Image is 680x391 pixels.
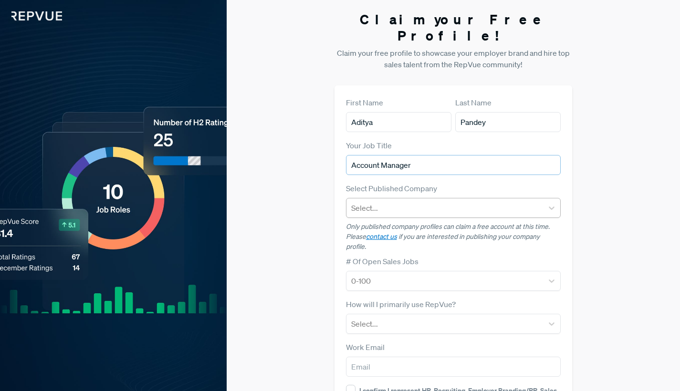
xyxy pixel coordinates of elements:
label: Select Published Company [346,183,437,194]
input: Email [346,357,561,377]
label: Work Email [346,341,385,353]
input: First Name [346,112,451,132]
p: Only published company profiles can claim a free account at this time. Please if you are interest... [346,222,561,252]
input: Last Name [455,112,561,132]
h3: Claim your Free Profile! [335,11,573,43]
label: First Name [346,97,383,108]
input: Title [346,155,561,175]
label: # Of Open Sales Jobs [346,256,418,267]
label: Your Job Title [346,140,392,151]
p: Claim your free profile to showcase your employer brand and hire top sales talent from the RepVue... [335,47,573,70]
a: contact us [366,232,397,241]
label: How will I primarily use RepVue? [346,298,456,310]
label: Last Name [455,97,492,108]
